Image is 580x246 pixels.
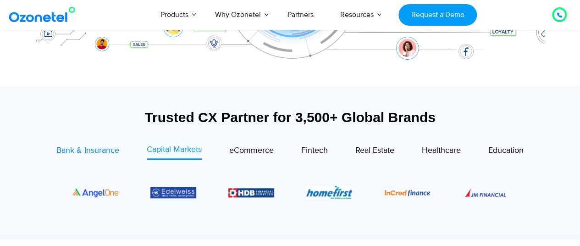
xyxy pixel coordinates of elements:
[56,144,119,160] a: Bank & Insurance
[422,144,461,160] a: Healthcare
[56,145,119,156] span: Bank & Insurance
[488,145,524,156] span: Education
[422,145,461,156] span: Healthcare
[40,109,540,125] div: Trusted CX Partner for 3,500+ Global Brands
[355,144,394,160] a: Real Estate
[147,145,202,155] span: Capital Markets
[147,144,202,160] a: Capital Markets
[301,144,328,160] a: Fintech
[398,4,477,26] a: Request a Demo
[229,145,274,156] span: eCommerce
[229,144,274,160] a: eCommerce
[301,145,328,156] span: Fintech
[488,144,524,160] a: Education
[72,169,508,215] div: Image Carousel
[355,145,394,156] span: Real Estate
